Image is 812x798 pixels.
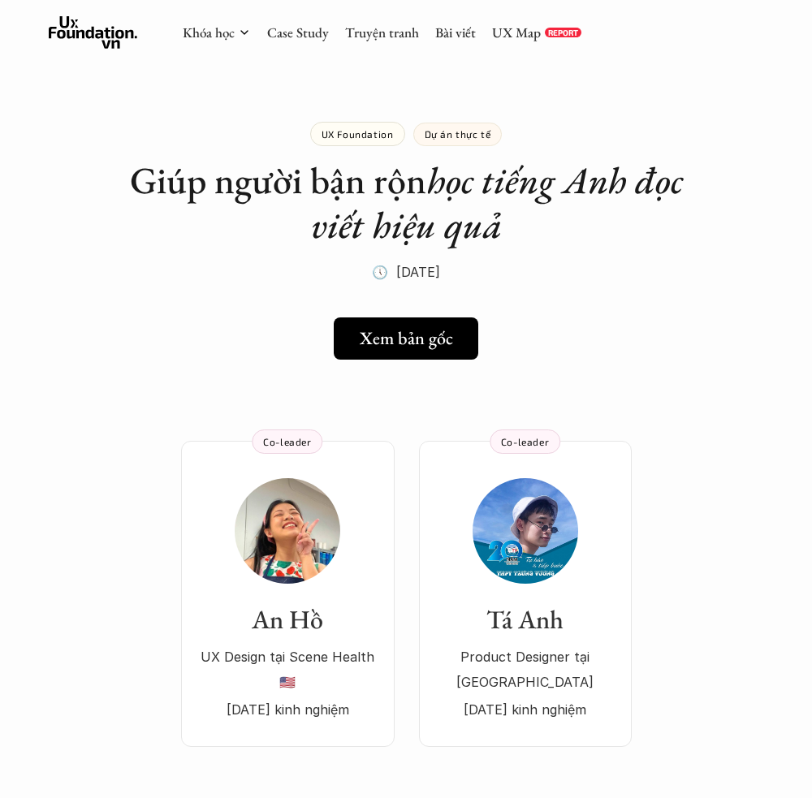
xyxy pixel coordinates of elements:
[197,697,378,722] p: [DATE] kinh nghiệm
[360,328,453,349] h5: Xem bản gốc
[435,24,476,41] a: Bài viết
[197,603,378,637] h3: An Hồ
[435,645,615,694] p: Product Designer tại [GEOGRAPHIC_DATA]
[419,441,632,747] a: Tá AnhProduct Designer tại [GEOGRAPHIC_DATA][DATE] kinh nghiệmCo-leader
[267,24,329,41] a: Case Study
[181,441,395,747] a: An HồUX Design tại Scene Health 🇺🇸[DATE] kinh nghiệmCo-leader
[183,24,235,41] a: Khóa học
[345,24,419,41] a: Truyện tranh
[311,156,691,249] em: học tiếng Anh đọc viết hiệu quả
[492,24,541,41] a: UX Map
[435,603,615,637] h3: Tá Anh
[545,28,581,37] a: REPORT
[435,697,615,722] p: [DATE] kinh nghiệm
[425,128,491,140] p: Dự án thực tế
[372,260,440,284] p: 🕔 [DATE]
[197,645,378,694] p: UX Design tại Scene Health 🇺🇸
[322,128,394,140] p: UX Foundation
[334,317,478,360] a: Xem bản gốc
[501,436,549,447] p: Co-leader
[263,436,311,447] p: Co-leader
[122,158,690,248] h1: Giúp người bận rộn
[548,28,578,37] p: REPORT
